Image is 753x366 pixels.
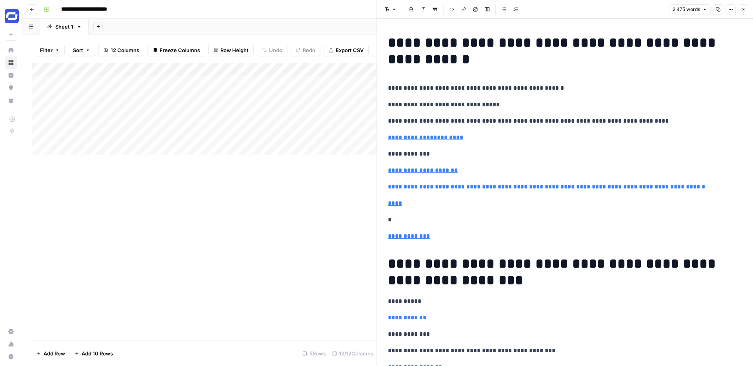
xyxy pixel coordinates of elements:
a: Sheet 1 [40,19,89,34]
button: Workspace: Synthesia [5,6,17,26]
a: Usage [5,338,17,350]
a: Insights [5,69,17,82]
button: Sort [68,44,95,56]
div: 5 Rows [299,347,329,360]
button: 12 Columns [98,44,144,56]
img: Synthesia Logo [5,9,19,23]
span: Add 10 Rows [82,350,113,357]
button: Help + Support [5,350,17,363]
button: Row Height [208,44,254,56]
button: Export CSV [324,44,369,56]
button: Add 10 Rows [70,347,118,360]
span: Sort [73,46,83,54]
button: Redo [291,44,320,56]
button: Undo [257,44,287,56]
span: Undo [269,46,282,54]
span: 2,475 words [673,6,700,13]
span: Add Row [44,350,65,357]
button: Freeze Columns [147,44,205,56]
div: 12/12 Columns [329,347,376,360]
button: 2,475 words [669,4,711,14]
a: Your Data [5,94,17,107]
span: Redo [303,46,315,54]
button: Add Row [32,347,70,360]
span: 12 Columns [111,46,139,54]
a: Browse [5,56,17,69]
a: Home [5,44,17,56]
span: Row Height [220,46,249,54]
a: Opportunities [5,82,17,94]
div: Sheet 1 [55,23,73,31]
button: Filter [35,44,65,56]
a: Settings [5,325,17,338]
span: Filter [40,46,53,54]
span: Export CSV [336,46,364,54]
span: Freeze Columns [160,46,200,54]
